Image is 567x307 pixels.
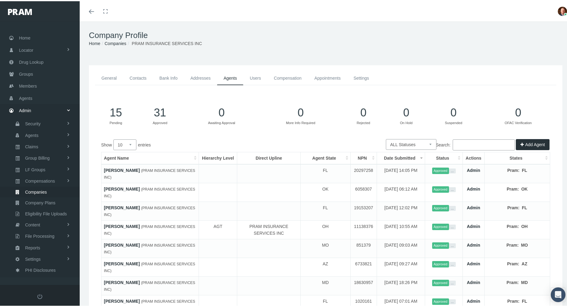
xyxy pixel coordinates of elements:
[521,241,528,246] b: MO
[139,105,181,118] h1: 31
[109,120,122,123] small: Pending
[199,151,237,163] th: Hierarchy Level
[25,264,56,274] span: PHI Disclosures
[25,186,47,196] span: Companies
[357,120,370,123] small: Rejected
[377,163,425,182] td: [DATE] 14:05 PM
[19,43,33,55] span: Locator
[8,8,32,14] img: PRAM_20_x_78.png
[237,219,301,238] td: PRAM INSURANCE SERVICES INC
[104,279,195,290] span: (PRAM INSURANCE SERVICES INC)
[432,297,449,304] span: Approved
[377,201,425,219] td: [DATE] 12:02 PM
[104,241,140,246] a: [PERSON_NAME]
[104,167,195,178] span: (PRAM INSURANCE SERVICES INC)
[350,151,377,163] th: NPN: activate to sort column ascending
[558,6,567,15] img: S_Profile_Picture_684.jpg
[300,201,350,219] td: FL
[19,67,33,79] span: Groups
[104,186,195,197] span: (PRAM INSURANCE SERVICES INC)
[25,163,45,174] span: LF Groups
[482,105,554,118] h1: 0
[243,70,268,84] a: Users
[521,279,528,284] b: MD
[123,70,153,84] a: Contacts
[506,241,519,246] b: Pram:
[377,275,425,294] td: [DATE] 18:26 PM
[25,152,50,162] span: Group Billing
[516,138,550,149] button: Add Agent
[507,223,519,228] b: Pram:
[184,70,217,84] a: Addresses
[25,175,55,185] span: Compensations
[300,219,350,238] td: OH
[350,257,377,275] td: 6733821
[388,105,424,118] h1: 0
[300,151,350,163] th: Agent State: activate to sort column ascending
[217,70,243,84] a: Agents
[344,105,383,118] h1: 0
[449,298,456,303] button: ...
[377,257,425,275] td: [DATE] 09:27 AM
[350,182,377,201] td: 6058307
[300,163,350,182] td: FL
[25,218,40,229] span: Content
[300,257,350,275] td: AZ
[300,238,350,257] td: MO
[449,242,456,247] button: ...
[507,204,519,209] b: Pram:
[432,185,449,191] span: Approved
[507,298,519,302] b: Pram:
[377,238,425,257] td: [DATE] 09:03 AM
[467,223,480,228] a: Admin
[453,138,515,149] input: Search:
[507,260,519,265] b: Pram:
[25,241,40,252] span: Reports
[19,91,32,103] span: Agents
[300,275,350,294] td: MD
[25,117,41,128] span: Security
[377,151,425,163] th: Date Submitted: activate to sort column ascending
[89,40,100,45] a: Home
[350,219,377,238] td: 11138376
[505,120,532,123] small: OFAC Verification
[522,260,527,265] b: AZ
[132,40,202,45] span: PRAM INSURANCE SERVICES INC
[25,129,39,139] span: Agents
[350,163,377,182] td: 20297258
[113,138,136,149] select: Showentries
[208,120,235,123] small: Awaiting Approval
[551,286,565,301] div: Open Intercom Messenger
[104,167,140,172] a: [PERSON_NAME]
[467,298,480,302] a: Admin
[463,151,485,163] th: Actions
[97,105,134,118] h1: 15
[449,261,456,266] button: ...
[425,151,463,163] th: Status: activate to sort column ascending
[19,31,30,43] span: Home
[432,166,449,173] span: Approved
[104,260,140,265] a: [PERSON_NAME]
[445,120,462,123] small: Suspended
[308,70,347,84] a: Appointments
[104,223,195,234] span: (PRAM INSURANCE SERVICES INC)
[104,205,195,216] span: (PRAM INSURANCE SERVICES INC)
[286,120,315,123] small: More Info Required
[467,185,480,190] a: Admin
[95,70,123,84] a: General
[484,151,550,163] th: States: activate to sort column ascending
[153,120,167,123] small: Approved
[25,253,41,263] span: Settings
[522,167,527,172] b: FL
[377,219,425,238] td: [DATE] 10:55 AM
[521,223,528,228] b: OH
[432,260,449,266] span: Approved
[432,222,449,229] span: Approved
[521,185,528,190] b: OK
[467,260,480,265] a: Admin
[25,196,55,207] span: Company Plans
[467,241,480,246] a: Admin
[347,70,375,84] a: Settings
[25,207,67,218] span: Eligibility File Uploads
[449,223,456,228] button: ...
